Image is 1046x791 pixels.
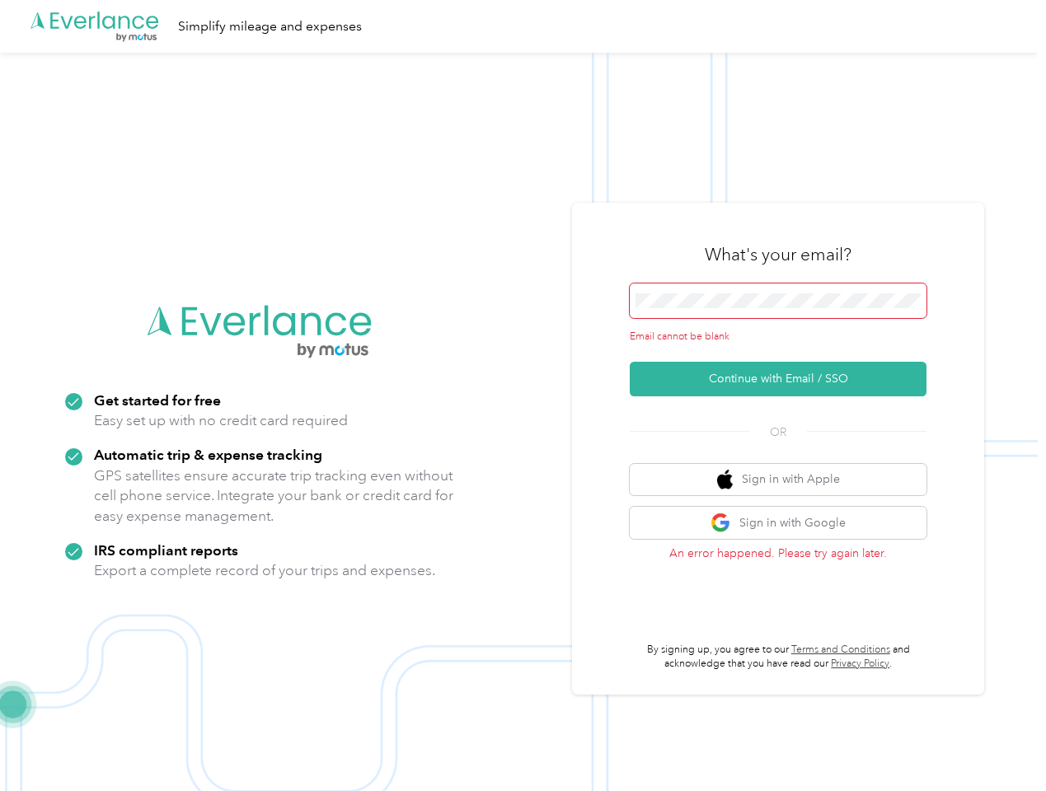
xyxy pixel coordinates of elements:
[749,424,807,441] span: OR
[711,513,731,533] img: google logo
[94,541,238,559] strong: IRS compliant reports
[94,410,348,431] p: Easy set up with no credit card required
[94,446,322,463] strong: Automatic trip & expense tracking
[630,545,926,562] p: An error happened. Please try again later.
[94,466,454,527] p: GPS satellites ensure accurate trip tracking even without cell phone service. Integrate your bank...
[178,16,362,37] div: Simplify mileage and expenses
[705,243,851,266] h3: What's your email?
[791,644,890,656] a: Terms and Conditions
[94,560,435,581] p: Export a complete record of your trips and expenses.
[630,507,926,539] button: google logoSign in with Google
[831,658,889,670] a: Privacy Policy
[630,362,926,396] button: Continue with Email / SSO
[630,330,926,344] div: Email cannot be blank
[717,470,734,490] img: apple logo
[630,464,926,496] button: apple logoSign in with Apple
[94,391,221,409] strong: Get started for free
[630,643,926,672] p: By signing up, you agree to our and acknowledge that you have read our .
